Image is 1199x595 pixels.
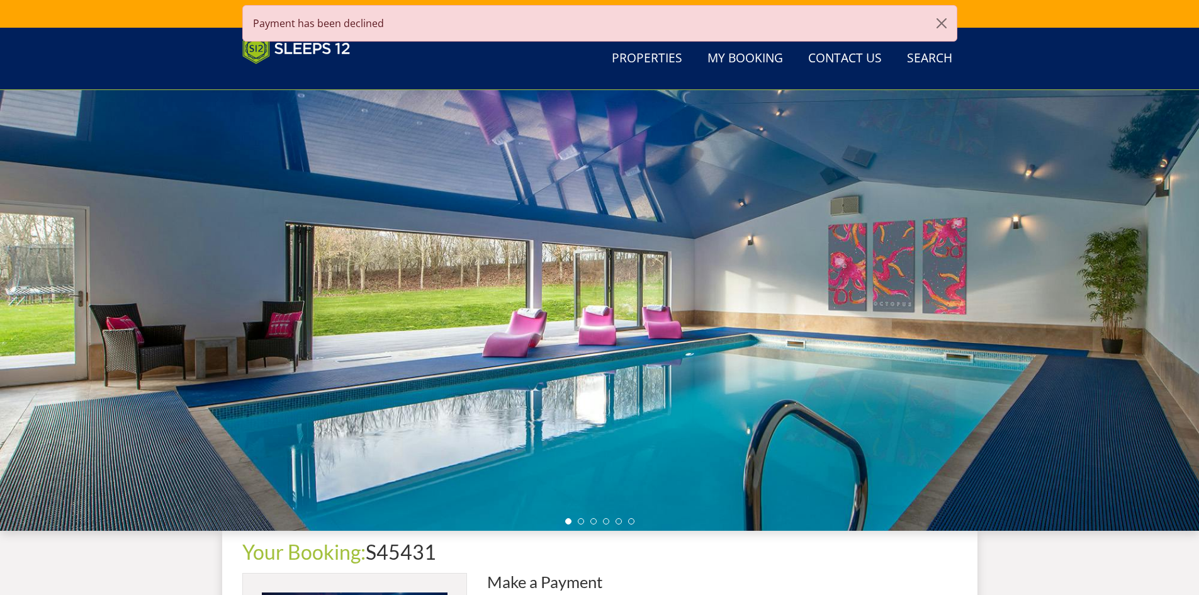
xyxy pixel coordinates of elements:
iframe: Customer reviews powered by Trustpilot [236,72,368,82]
a: Search [902,45,957,73]
a: My Booking [702,45,788,73]
a: Properties [607,45,687,73]
div: Payment has been declined [242,5,957,42]
img: Sleeps 12 [242,33,351,64]
h1: S45431 [242,541,957,563]
a: Contact Us [803,45,887,73]
h2: Make a Payment [487,573,957,591]
a: Your Booking: [242,540,366,564]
